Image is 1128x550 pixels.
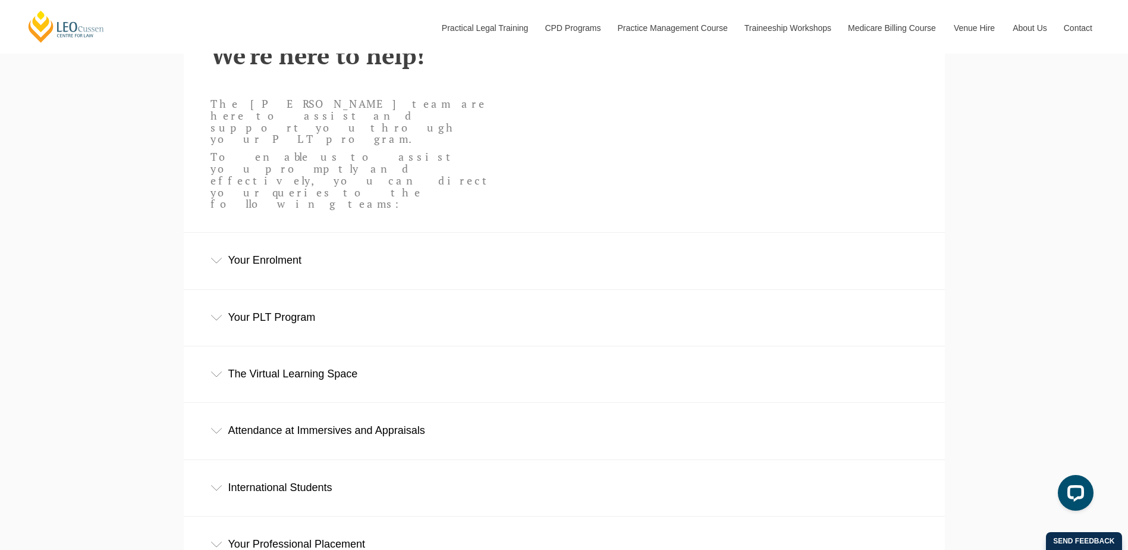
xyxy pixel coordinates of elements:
a: Traineeship Workshops [736,2,839,54]
a: Medicare Billing Course [839,2,945,54]
div: The Virtual Learning Space [184,346,945,402]
h2: We're here to help! [210,42,918,68]
a: Venue Hire [945,2,1004,54]
a: Practice Management Course [609,2,736,54]
p: To enable us to assist you promptly and effectively, you can direct your queries to the following... [210,151,495,210]
iframe: LiveChat chat widget [1048,470,1098,520]
a: [PERSON_NAME] Centre for Law [27,10,106,43]
p: The [PERSON_NAME] team are here to assist and support you through your PLT program. [210,98,495,145]
div: Attendance at Immersives and Appraisals [184,403,945,458]
div: Your PLT Program [184,290,945,345]
a: About Us [1004,2,1055,54]
div: International Students [184,460,945,515]
a: Contact [1055,2,1101,54]
a: Practical Legal Training [433,2,536,54]
div: Your Enrolment [184,233,945,288]
a: CPD Programs [536,2,608,54]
